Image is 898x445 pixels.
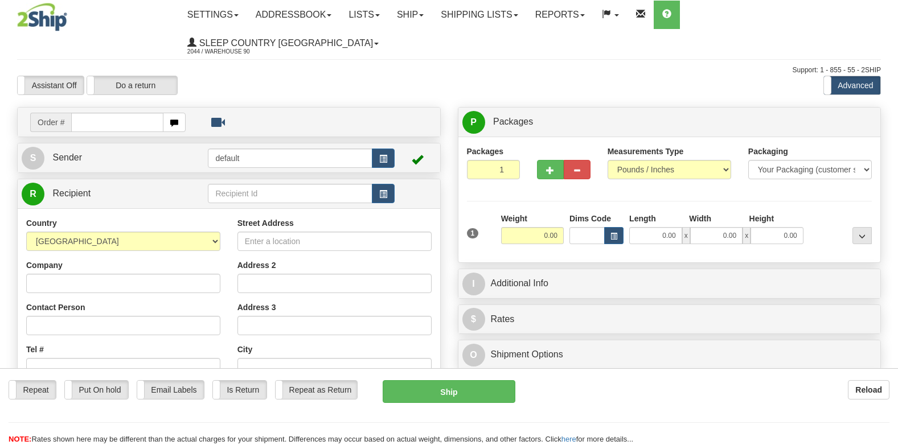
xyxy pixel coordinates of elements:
[462,308,485,331] span: $
[855,385,882,394] b: Reload
[462,272,877,295] a: IAdditional Info
[749,213,774,224] label: Height
[383,380,515,403] button: Ship
[462,110,877,134] a: P Packages
[467,228,479,238] span: 1
[462,111,485,134] span: P
[340,1,388,29] a: Lists
[629,213,656,224] label: Length
[22,146,208,170] a: S Sender
[52,153,82,162] span: Sender
[208,149,372,168] input: Sender Id
[52,188,91,198] span: Recipient
[237,302,276,313] label: Address 3
[848,380,889,399] button: Reload
[9,381,56,399] label: Repeat
[17,3,67,31] img: logo2044.jpg
[26,302,85,313] label: Contact Person
[179,29,387,57] a: Sleep Country [GEOGRAPHIC_DATA] 2044 / Warehouse 90
[237,232,432,251] input: Enter a location
[748,146,788,157] label: Packaging
[462,308,877,331] a: $Rates
[179,1,247,29] a: Settings
[462,273,485,295] span: I
[17,65,881,75] div: Support: 1 - 855 - 55 - 2SHIP
[65,381,128,399] label: Put On hold
[187,46,273,57] span: 2044 / Warehouse 90
[237,259,276,271] label: Address 2
[18,76,84,94] label: Assistant Off
[22,147,44,170] span: S
[22,183,44,205] span: R
[743,227,751,244] span: x
[467,146,504,157] label: Packages
[852,227,872,244] div: ...
[26,217,57,229] label: Country
[462,343,877,366] a: OShipment Options
[872,164,897,281] iframe: chat widget
[388,1,432,29] a: Ship
[208,184,372,203] input: Recipient Id
[501,213,527,224] label: Weight
[30,113,71,132] span: Order #
[432,1,526,29] a: Shipping lists
[561,435,576,443] a: here
[569,213,611,224] label: Dims Code
[689,213,711,224] label: Width
[527,1,593,29] a: Reports
[824,76,880,94] label: Advanced
[237,217,294,229] label: Street Address
[276,381,357,399] label: Repeat as Return
[237,344,252,355] label: City
[682,227,690,244] span: x
[87,76,177,94] label: Do a return
[493,117,533,126] span: Packages
[137,381,204,399] label: Email Labels
[462,344,485,366] span: O
[608,146,684,157] label: Measurements Type
[26,259,63,271] label: Company
[196,38,373,48] span: Sleep Country [GEOGRAPHIC_DATA]
[213,381,266,399] label: Is Return
[26,344,44,355] label: Tel #
[247,1,341,29] a: Addressbook
[22,182,187,205] a: R Recipient
[9,435,31,443] span: NOTE:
